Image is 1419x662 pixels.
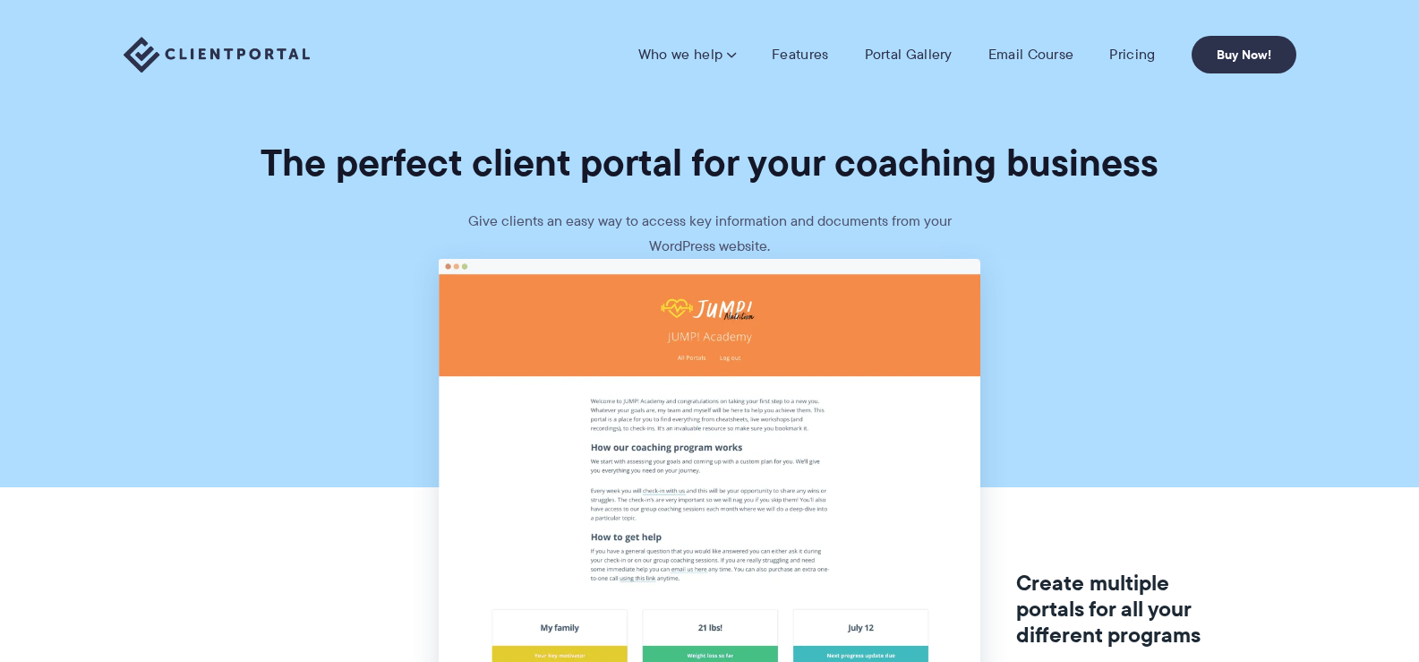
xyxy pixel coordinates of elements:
a: Buy Now! [1192,36,1296,73]
h3: Create multiple portals for all your different programs [1016,571,1212,648]
p: Give clients an easy way to access key information and documents from your WordPress website. [441,209,979,259]
a: Who we help [638,46,736,64]
a: Portal Gallery [865,46,953,64]
a: Features [772,46,828,64]
a: Email Course [988,46,1074,64]
a: Pricing [1109,46,1155,64]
